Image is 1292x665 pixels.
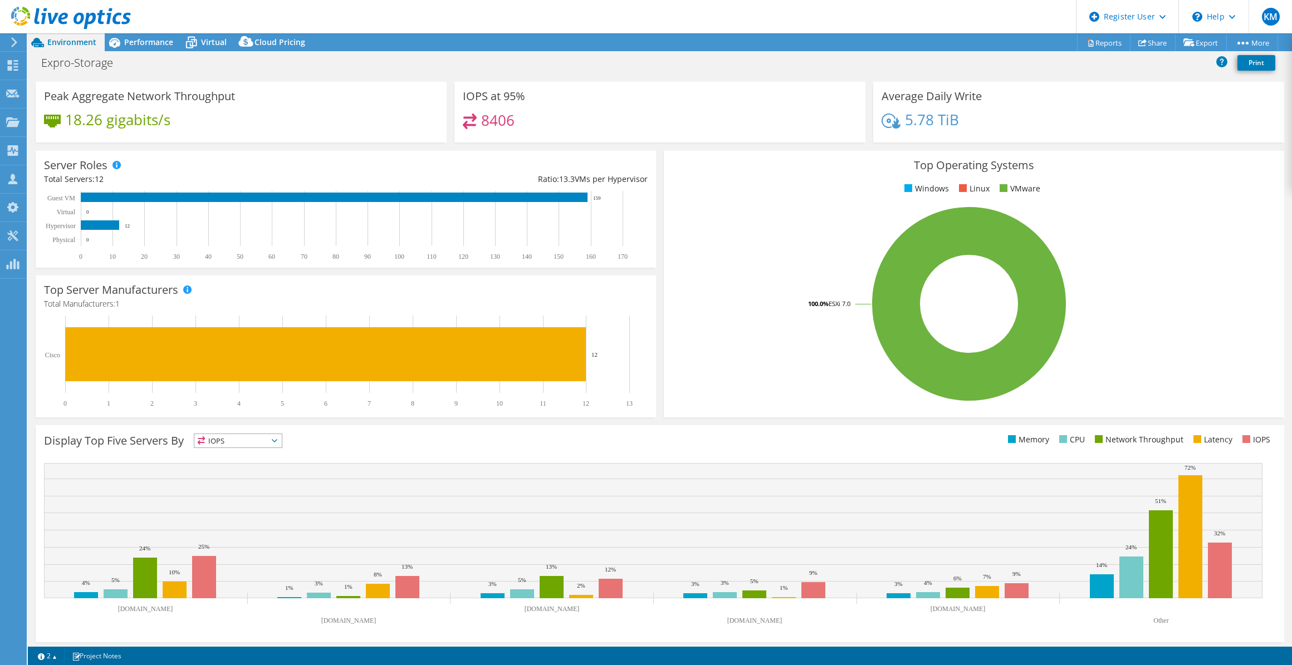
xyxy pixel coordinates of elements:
h3: Average Daily Write [882,90,982,102]
text: 51% [1155,497,1166,504]
h4: 5.78 TiB [905,114,959,126]
h3: IOPS at 95% [463,90,525,102]
tspan: 100.0% [808,299,829,308]
text: 13 [626,400,633,407]
text: Hypervisor [46,222,76,230]
text: 5% [111,577,120,583]
li: Network Throughput [1092,434,1183,446]
text: 100 [394,253,404,260]
text: Other [1153,617,1168,624]
span: Performance [124,37,173,47]
text: 3 [194,400,197,407]
text: 8% [374,571,382,578]
text: 1% [285,584,293,591]
text: 10% [169,569,180,575]
text: 0 [79,253,82,260]
a: Export [1175,34,1227,51]
text: 9% [809,569,818,576]
text: 72% [1185,464,1196,471]
text: 120 [458,253,468,260]
text: 80 [332,253,339,260]
text: 1 [107,400,110,407]
li: VMware [997,183,1040,195]
svg: \n [1192,12,1202,22]
li: Memory [1005,434,1049,446]
text: 11 [540,400,546,407]
text: 170 [618,253,628,260]
text: 32% [1214,530,1225,536]
li: IOPS [1240,434,1270,446]
text: 12 [583,400,589,407]
text: 4% [82,579,90,586]
span: 12 [95,174,104,184]
text: 150 [554,253,564,260]
text: 30 [173,253,180,260]
a: Reports [1077,34,1130,51]
text: 60 [268,253,275,260]
text: 13% [402,563,413,570]
text: [DOMAIN_NAME] [321,617,376,624]
text: 8 [411,400,414,407]
text: 25% [198,543,209,550]
text: [DOMAIN_NAME] [525,605,580,613]
text: 7 [368,400,371,407]
text: 10 [496,400,503,407]
text: 2 [150,400,154,407]
h3: Top Operating Systems [672,159,1276,171]
text: 0 [86,209,89,215]
a: Share [1130,34,1176,51]
a: Project Notes [64,649,129,663]
text: 12 [591,351,598,358]
text: 140 [522,253,532,260]
text: 130 [490,253,500,260]
text: 110 [427,253,437,260]
text: 12% [605,566,616,573]
tspan: ESXi 7.0 [829,299,850,308]
text: 3% [894,580,903,587]
text: 10 [109,253,116,260]
text: 24% [139,545,150,551]
text: 40 [205,253,212,260]
div: Ratio: VMs per Hypervisor [346,173,648,185]
text: Guest VM [47,194,75,202]
h1: Expro-Storage [36,57,130,69]
span: IOPS [194,434,282,447]
li: CPU [1056,434,1085,446]
text: 9 [454,400,458,407]
h4: Total Manufacturers: [44,298,648,310]
text: 4 [237,400,241,407]
span: 13.3 [559,174,575,184]
text: 50 [237,253,243,260]
text: 14% [1096,561,1107,568]
text: 160 [586,253,596,260]
span: Environment [47,37,96,47]
text: 3% [691,580,699,587]
span: 1 [115,298,120,309]
text: 70 [301,253,307,260]
a: Print [1237,55,1275,71]
text: 7% [983,573,991,580]
text: 5 [281,400,284,407]
h3: Peak Aggregate Network Throughput [44,90,235,102]
text: 24% [1125,544,1137,550]
li: Linux [956,183,990,195]
text: 5% [750,578,758,584]
text: Cisco [45,351,60,359]
text: 20 [141,253,148,260]
text: 5% [518,577,526,583]
li: Latency [1191,434,1232,446]
text: 1% [344,583,353,590]
text: 4% [924,579,932,586]
div: Total Servers: [44,173,346,185]
text: 13% [546,563,557,570]
h4: 18.26 gigabits/s [65,114,170,126]
text: [DOMAIN_NAME] [727,617,782,624]
span: KM [1262,8,1280,26]
h4: 8406 [481,114,515,126]
text: 3% [721,579,729,586]
text: 9% [1012,570,1021,577]
text: Virtual [57,208,76,216]
text: Physical [52,236,75,244]
text: 1% [780,584,788,591]
text: 159 [593,195,601,201]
